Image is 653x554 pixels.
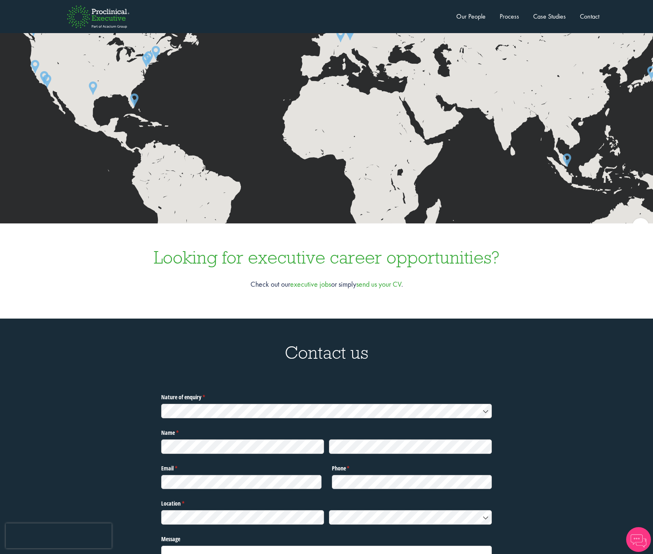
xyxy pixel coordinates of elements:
a: Process [500,12,519,21]
img: Chatbot [626,527,651,552]
label: Phone [332,461,492,472]
input: State / Province / Region [161,510,324,525]
legend: Location [161,497,492,508]
a: executive jobs [290,279,331,289]
label: Message [161,532,492,543]
iframe: reCAPTCHA [6,523,112,548]
button: Map camera controls [632,218,649,235]
input: First [161,439,324,454]
h3: Contact us [6,343,647,362]
a: Our People [456,12,486,21]
a: send us your CV [356,279,401,289]
input: Last [329,439,492,454]
label: Email [161,461,322,472]
label: Nature of enquiry [161,391,492,401]
input: Country [329,510,492,525]
legend: Name [161,426,492,437]
p: Check out our or simply . [8,279,645,290]
a: Case Studies [533,12,566,21]
a: Contact [580,12,599,21]
h3: Looking for executive career opportunities? [8,248,645,266]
